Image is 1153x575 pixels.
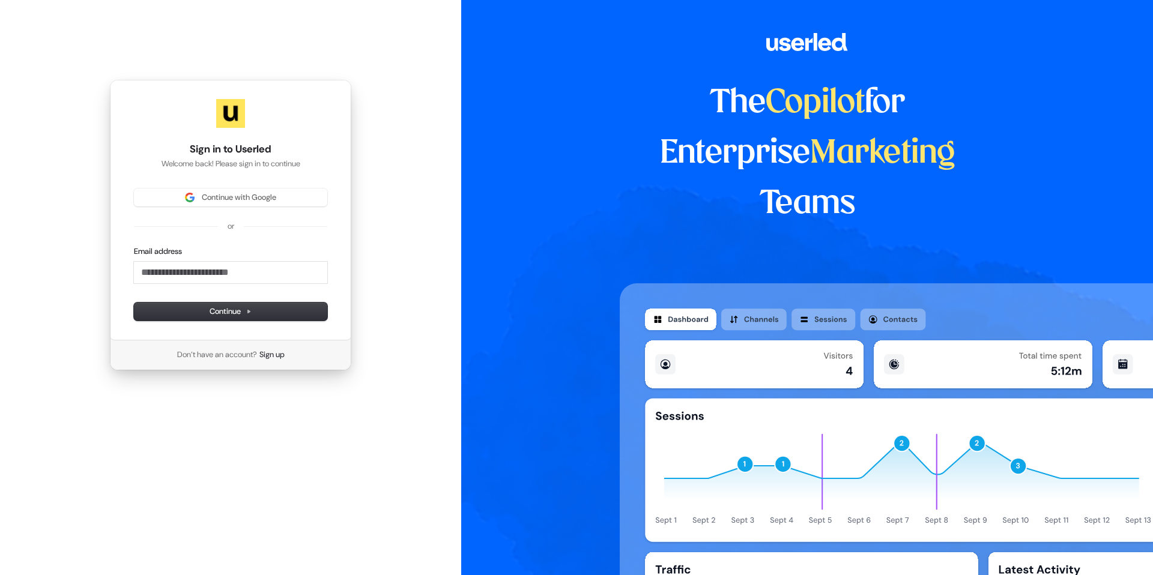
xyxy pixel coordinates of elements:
span: Don’t have an account? [177,349,257,360]
span: Marketing [810,138,955,169]
p: or [228,221,234,232]
button: Sign in with GoogleContinue with Google [134,188,327,206]
span: Copilot [766,88,865,119]
h1: The for Enterprise Teams [620,78,995,229]
h1: Sign in to Userled [134,142,327,157]
span: Continue with Google [202,192,276,203]
span: Continue [210,306,252,317]
a: Sign up [259,349,285,360]
button: Continue [134,303,327,321]
img: Sign in with Google [185,193,195,202]
label: Email address [134,246,182,257]
img: Userled [216,99,245,128]
p: Welcome back! Please sign in to continue [134,158,327,169]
